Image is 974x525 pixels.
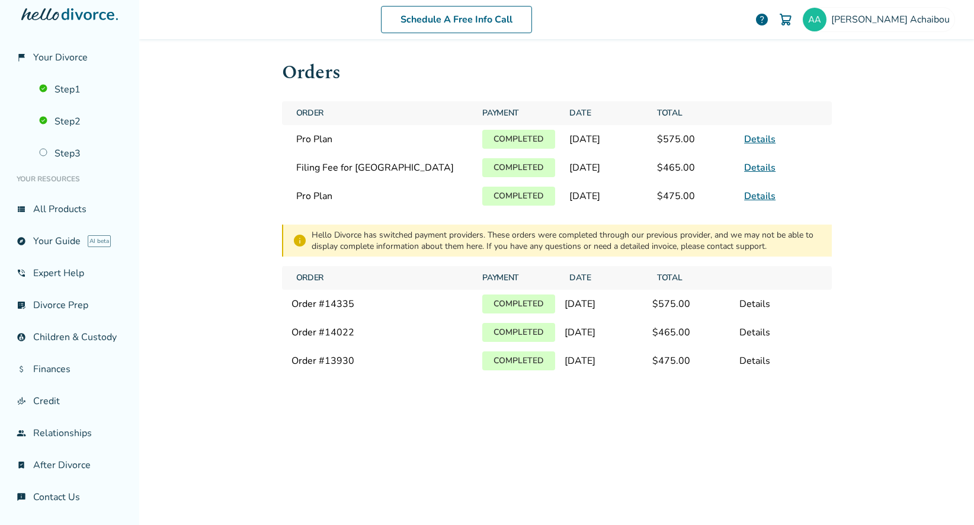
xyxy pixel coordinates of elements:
span: [PERSON_NAME] Achaibou [831,13,954,26]
a: Step1 [32,76,130,103]
span: Total [652,266,735,290]
span: bookmark_check [17,460,26,470]
img: amy.ennis@gmail.com [803,8,826,31]
a: Details [744,161,776,174]
p: Completed [482,351,555,370]
span: flag_2 [17,53,26,62]
span: AI beta [88,235,111,247]
p: Completed [482,158,555,177]
img: Cart [778,12,793,27]
span: [DATE] [565,156,647,179]
a: help [755,12,769,27]
a: Details [744,133,776,146]
div: $ 465.00 [652,326,735,339]
iframe: Chat Widget [915,468,974,525]
div: Hello Divorce has switched payment providers. These orders were completed through our previous pr... [312,229,822,252]
span: Total [652,101,735,125]
a: finance_modeCredit [9,388,130,415]
a: Details [744,190,776,203]
a: exploreYour GuideAI beta [9,228,130,255]
span: Order [291,266,473,290]
span: Filing Fee for [GEOGRAPHIC_DATA] [296,161,469,174]
div: Details [739,354,822,367]
span: chat_info [17,492,26,502]
span: Date [565,266,647,290]
span: Order [291,101,473,125]
span: attach_money [17,364,26,374]
div: Details [739,326,822,339]
div: Order # 14022 [291,326,473,339]
span: $575.00 [652,128,735,151]
span: view_list [17,204,26,214]
a: flag_2Your Divorce [9,44,130,71]
span: Pro Plan [296,190,469,203]
a: account_childChildren & Custody [9,324,130,351]
span: Date [565,101,647,125]
span: Your Divorce [33,51,88,64]
a: phone_in_talkExpert Help [9,260,130,287]
div: [DATE] [565,297,647,310]
div: Order # 13930 [291,354,473,367]
p: Completed [482,294,555,313]
div: $ 475.00 [652,354,735,367]
a: bookmark_checkAfter Divorce [9,452,130,479]
span: info [293,233,307,248]
a: list_alt_checkDivorce Prep [9,292,130,319]
a: Step2 [32,108,130,135]
span: explore [17,236,26,246]
div: Details [739,297,822,310]
span: [DATE] [565,128,647,151]
li: Your Resources [9,167,130,191]
div: Order # 14335 [291,297,473,310]
a: view_listAll Products [9,196,130,223]
span: list_alt_check [17,300,26,310]
span: group [17,428,26,438]
a: Schedule A Free Info Call [381,6,532,33]
p: Completed [482,323,555,342]
a: attach_moneyFinances [9,356,130,383]
div: $ 575.00 [652,297,735,310]
a: groupRelationships [9,420,130,447]
span: phone_in_talk [17,268,26,278]
span: [DATE] [565,185,647,207]
div: [DATE] [565,354,647,367]
a: chat_infoContact Us [9,484,130,511]
h1: Orders [282,58,832,87]
span: finance_mode [17,396,26,406]
div: [DATE] [565,326,647,339]
span: $465.00 [652,156,735,179]
a: Step3 [32,140,130,167]
span: Payment [478,101,560,125]
span: Payment [478,266,560,290]
p: Completed [482,130,555,149]
span: $475.00 [652,185,735,207]
span: Pro Plan [296,133,469,146]
span: account_child [17,332,26,342]
p: Completed [482,187,555,206]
